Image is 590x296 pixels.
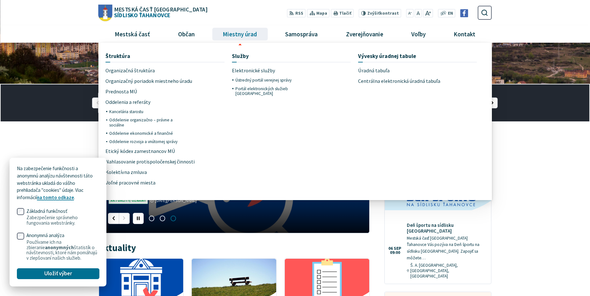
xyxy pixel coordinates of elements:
span: Používame ich na zbieranie štatistík o návštevnosti, ktoré nám pomáhajú v zlepšovaní našich služieb. [26,240,99,261]
span: Š. A. [GEOGRAPHIC_DATA], [GEOGRAPHIC_DATA], [GEOGRAPHIC_DATA] [410,263,486,279]
a: Služby [232,50,351,62]
span: Prejsť na slajd 3 [168,213,179,224]
span: Uložiť výber [44,270,72,277]
span: Oddelenie rozvoja a vnútornej správy [109,138,177,146]
a: Občan [167,25,206,43]
a: Oddelenie rozvoja a vnútornej správy [109,138,178,146]
span: Elektronické služby [232,66,275,76]
span: Kancelária starostu [109,107,143,116]
a: Samospráva [274,25,329,43]
span: Samospráva [283,25,320,43]
a: EN [446,10,455,17]
button: Tlačiť [331,9,354,18]
span: Oddelenie ekonomické a finančné [109,129,173,137]
a: Miestny úrad [211,25,269,43]
a: Etický kódex zamestnancov MÚ [105,146,178,156]
a: Oddelenie ekonomické a finančné [109,129,178,137]
a: Portál elektronických služieb [GEOGRAPHIC_DATA] [235,84,305,97]
span: Štruktúra [105,50,130,62]
span: Etický kódex zamestnancov MÚ [105,146,175,156]
span: Základná funkčnosť [26,209,99,226]
button: Uložiť výber [17,268,99,279]
a: Voľné pracovné miesta [105,177,178,188]
a: Voľby [399,25,437,43]
span: Kolektívna zmluva [105,167,147,177]
a: Zverejňovanie [334,25,395,43]
span: Kontakt [451,25,478,43]
span: kontrast [367,11,399,16]
span: Zabezpečenie správneho fungovania webstránky. [26,215,99,226]
span: 09:00 [388,250,401,255]
a: Štruktúra [105,50,225,62]
span: Úradná tabuľa [358,66,390,76]
span: Mestská časť [112,25,153,43]
span: Vývesky úradnej tabule [358,50,416,62]
h1: Sídlisko Ťahanovce [112,6,207,18]
a: Deň športu na sídlisku [GEOGRAPHIC_DATA] Mestská časť [GEOGRAPHIC_DATA] Ťahanovce Vás pozýva na D... [385,157,491,284]
span: Centrálna elektronická úradná tabuľa [358,76,440,86]
span: Prejsť na slajd 1 [146,213,157,224]
a: Kolektívna zmluva [105,167,178,177]
a: Kancelária starostu [109,107,178,116]
span: Organizačný poriadok miestneho úradu [105,76,192,86]
span: Tlačiť [339,11,351,16]
span: Zvýšiť [367,11,380,16]
a: Oddelenia a referáty [105,97,178,107]
span: RSS [295,10,303,17]
span: Aktuality [109,197,148,204]
input: Anonymná analýzaPoužívame ich na zbieranieanonymnýchštatistík o návštevnosti, ktoré nám pomáhajú ... [17,233,24,240]
span: sep [394,246,401,251]
span: Mestská časť [GEOGRAPHIC_DATA] [114,6,207,12]
a: Kontakt [442,25,487,43]
span: 06 [388,246,393,251]
span: EN [448,10,453,17]
div: Pozastaviť pohyb slajdera [133,213,144,224]
button: Zväčšiť veľkosť písma [423,9,433,18]
span: Prednosta MÚ [105,86,137,97]
a: Organizačný poriadok miestneho úradu [105,76,225,86]
span: Voľné pracovné miesta [105,177,155,188]
a: Vývesky úradnej tabule [358,50,477,62]
a: Oddelenie organizačno – právne a sociálne [109,116,178,129]
a: Prednosta MÚ [105,86,178,97]
span: Služby [232,50,249,62]
p: Na zabezpečenie funkčnosti a anonymnú analýzu návštevnosti táto webstránka ukladá do vášho prehli... [17,165,99,201]
span: Mapa [316,10,327,17]
div: Predošlý slajd [92,97,103,108]
a: Ústredný portál verejnej správy [235,76,305,84]
div: Predošlý slajd [108,213,119,224]
span: Voľby [409,25,428,43]
strong: anonymných [45,244,74,250]
a: RSS [287,9,306,18]
h4: Deň športu na sídlisku [GEOGRAPHIC_DATA] [407,222,486,234]
a: Mestská časť [103,25,162,43]
span: Organizačná štruktúra [105,66,155,76]
span: Miestny úrad [220,25,260,43]
span: Občan [176,25,197,43]
a: Organizačná štruktúra [105,66,178,76]
span: Zverejňovanie [343,25,385,43]
span: Nahlasovanie protispoločenskej činnosti [105,156,195,167]
button: Nastaviť pôvodnú veľkosť písma [415,9,422,18]
a: Elektronické služby [232,66,305,76]
img: Prejsť na Facebook stránku [460,9,468,17]
a: Logo Sídlisko Ťahanovce, prejsť na domovskú stránku. [98,4,207,21]
span: Ústredný portál verejnej správy [235,76,291,84]
div: Nasledujúci slajd [119,213,130,224]
div: Nasledujúci slajd [487,97,498,108]
a: Úradná tabuľa [358,66,477,76]
span: / Oznamy [130,198,146,203]
button: Zvýšiťkontrast [359,9,401,18]
button: Zmenšiť veľkosť písma [406,9,414,18]
h3: Aktuality [98,243,136,253]
span: Anonymná analýza [26,233,99,261]
input: Základná funkčnosťZabezpečenie správneho fungovania webstránky. [17,208,24,215]
a: Mapa [307,9,329,18]
a: Nahlasovanie protispoločenskej činnosti [105,156,225,167]
span: [DATE][PERSON_NAME] [155,198,197,203]
img: Prejsť na domovskú stránku [98,4,112,21]
span: Prejsť na slajd 2 [157,213,168,224]
span: Oddelenia a referáty [105,97,151,107]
